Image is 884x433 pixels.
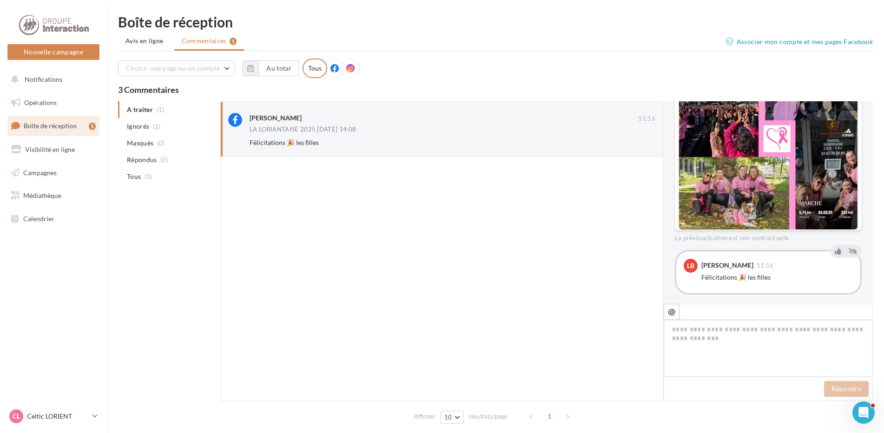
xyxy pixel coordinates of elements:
div: [PERSON_NAME] [701,262,753,269]
button: Au total [243,60,299,76]
span: (3) [145,173,152,180]
div: Tous [303,59,327,78]
button: Notifications [6,70,98,89]
span: Ignorés [127,122,149,131]
a: CL Celtic LORIENT [7,407,99,425]
p: Celtic LORIENT [27,412,89,421]
span: résultats/page [469,412,508,421]
span: Félicitations 🎉 les filles [250,138,319,146]
iframe: Intercom live chat [852,401,875,424]
a: Boîte de réception1 [6,116,101,136]
div: Boîte de réception [118,15,873,29]
span: CL [13,412,20,421]
button: 10 [440,411,464,424]
a: Campagnes [6,163,101,183]
div: La prévisualisation est non-contractuelle [675,230,862,243]
button: Répondre [824,381,869,397]
span: (0) [157,139,165,147]
span: 11:16 [757,262,774,269]
span: Visibilité en ligne [25,145,75,153]
div: [PERSON_NAME] [250,113,302,123]
div: 3 Commentaires [118,85,873,94]
a: Calendrier [6,209,101,229]
i: @ [668,307,676,315]
div: 1 [89,123,96,130]
button: Au total [258,60,299,76]
span: Masqués [127,138,153,148]
span: 10 [444,413,452,421]
span: Répondus [127,155,157,164]
div: LA LORIANTAISE 2025 [DATE] 14:08 [250,126,356,132]
span: Tous [127,172,141,181]
button: Nouvelle campagne [7,44,99,60]
div: Félicitations 🎉 les filles [701,273,853,282]
button: @ [664,304,679,320]
button: Choisir une page ou un compte [118,60,235,76]
span: Boîte de réception [24,122,77,130]
span: (0) [160,156,168,164]
a: Médiathèque [6,186,101,205]
span: Calendrier [23,215,54,223]
span: LB [687,261,694,270]
span: 11:16 [638,115,655,123]
span: Opérations [24,98,57,106]
span: Choisir une page ou un compte [126,64,220,72]
span: 1 [542,409,557,424]
span: Avis en ligne [125,36,164,46]
span: (2) [153,123,161,130]
span: Campagnes [23,168,57,176]
a: Opérations [6,93,101,112]
span: Médiathèque [23,191,61,199]
a: Associer mon compte et mes pages Facebook [726,36,873,47]
span: Notifications [25,75,62,83]
a: Visibilité en ligne [6,140,101,159]
span: Afficher [414,412,435,421]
